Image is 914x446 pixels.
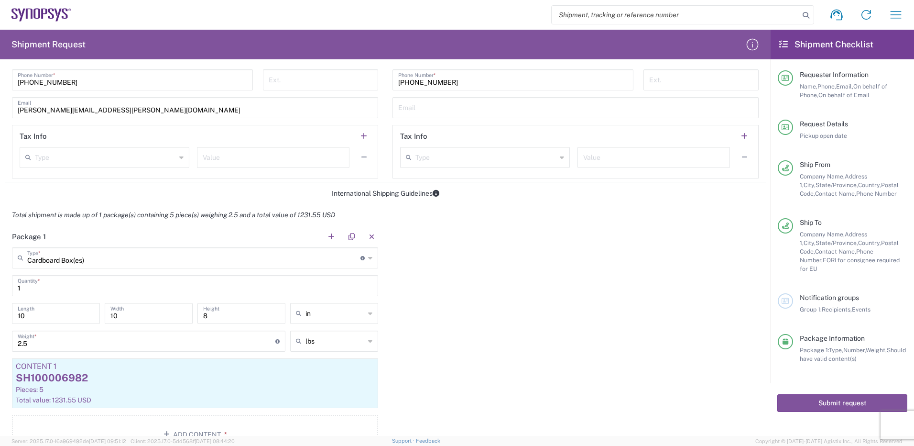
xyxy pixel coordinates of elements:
[816,181,858,189] span: State/Province,
[800,173,845,180] span: Company Name,
[392,438,416,444] a: Support
[822,306,852,313] span: Recipients,
[800,346,829,354] span: Package 1:
[858,181,881,189] span: Country,
[800,71,869,78] span: Requester Information
[755,437,903,446] span: Copyright © [DATE]-[DATE] Agistix Inc., All Rights Reserved
[829,346,843,354] span: Type,
[552,6,799,24] input: Shipment, tracking or reference number
[856,190,897,197] span: Phone Number
[843,346,866,354] span: Number,
[800,306,822,313] span: Group 1:
[89,438,126,444] span: [DATE] 09:51:12
[779,39,873,50] h2: Shipment Checklist
[777,394,907,412] button: Submit request
[16,371,374,385] div: SH100006982
[800,334,865,342] span: Package Information
[815,248,856,255] span: Contact Name,
[416,438,440,444] a: Feedback
[816,239,858,246] span: State/Province,
[815,190,856,197] span: Contact Name,
[800,231,845,238] span: Company Name,
[800,161,830,168] span: Ship From
[195,438,235,444] span: [DATE] 08:44:20
[866,346,887,354] span: Weight,
[800,132,847,139] span: Pickup open date
[800,83,817,90] span: Name,
[11,39,86,50] h2: Shipment Request
[804,181,816,189] span: City,
[800,120,848,128] span: Request Details
[5,189,766,198] div: International Shipping Guidelines
[804,239,816,246] span: City,
[800,294,859,301] span: Notification groups
[800,219,822,226] span: Ship To
[800,256,900,272] span: EORI for consignee required for EU
[858,239,881,246] span: Country,
[16,362,374,371] div: Content 1
[11,438,126,444] span: Server: 2025.17.0-16a969492de
[16,396,374,404] div: Total value: 1231.55 USD
[131,438,235,444] span: Client: 2025.17.0-5dd568f
[12,232,46,242] h2: Package 1
[836,83,853,90] span: Email,
[16,385,374,394] div: Pieces: 5
[400,132,427,141] h2: Tax Info
[5,211,342,219] em: Total shipment is made up of 1 package(s) containing 5 piece(s) weighing 2.5 and a total value of...
[817,83,836,90] span: Phone,
[20,132,47,141] h2: Tax Info
[818,91,870,99] span: On behalf of Email
[852,306,870,313] span: Events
